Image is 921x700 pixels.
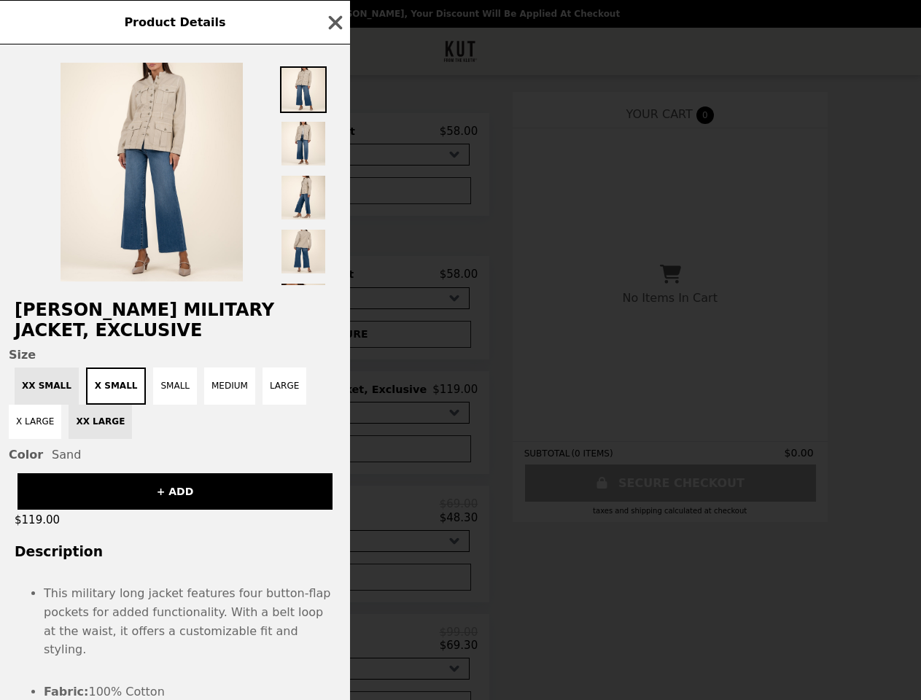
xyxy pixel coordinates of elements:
[44,685,89,699] strong: Fabric:
[280,228,327,275] img: Thumbnail 4
[263,367,306,405] button: LARGE
[124,15,225,29] span: Product Details
[280,120,327,167] img: Thumbnail 2
[9,448,43,462] span: Color
[280,282,327,329] img: Thumbnail 5
[9,405,61,439] button: X LARGE
[18,473,333,510] button: + ADD
[280,66,327,113] img: Thumbnail 1
[153,367,197,405] button: SMALL
[9,348,341,362] span: Size
[86,367,147,405] button: X SMALL
[61,63,243,281] img: X SMALL / Sand
[204,367,255,405] button: MEDIUM
[9,448,341,462] div: Sand
[280,174,327,221] img: Thumbnail 3
[44,584,335,658] li: This military long jacket features four button-flap pockets for added functionality. With a belt ...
